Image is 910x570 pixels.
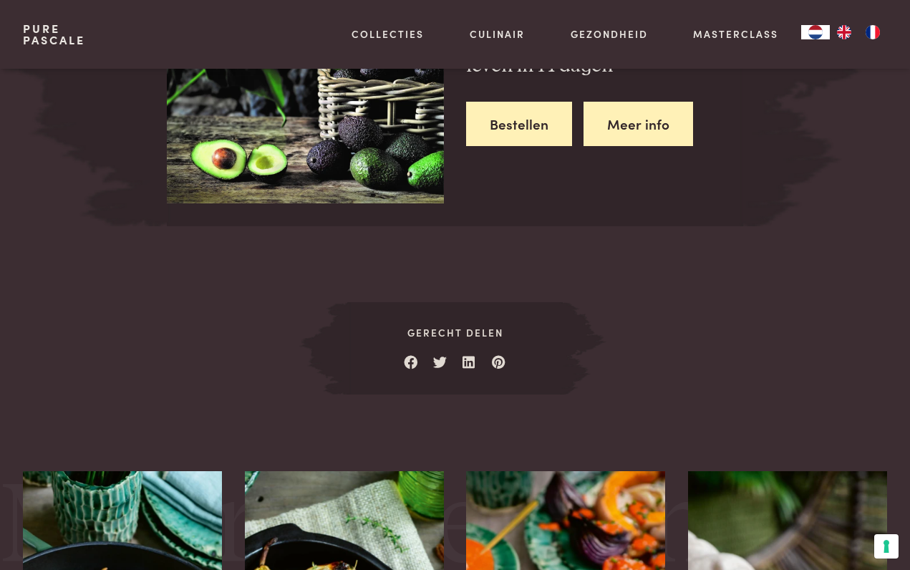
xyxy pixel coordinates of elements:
[801,25,830,39] div: Language
[801,25,830,39] a: NL
[466,102,572,147] a: Bestellen
[801,25,887,39] aside: Language selected: Nederlands
[830,25,887,39] ul: Language list
[693,26,778,42] a: Masterclass
[347,325,563,340] span: Gerecht delen
[830,25,858,39] a: EN
[352,26,424,42] a: Collecties
[584,102,693,147] a: Meer info
[858,25,887,39] a: FR
[571,26,648,42] a: Gezondheid
[23,23,85,46] a: PurePascale
[874,534,899,559] button: Uw voorkeuren voor toestemming voor trackingtechnologieën
[470,26,525,42] a: Culinair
